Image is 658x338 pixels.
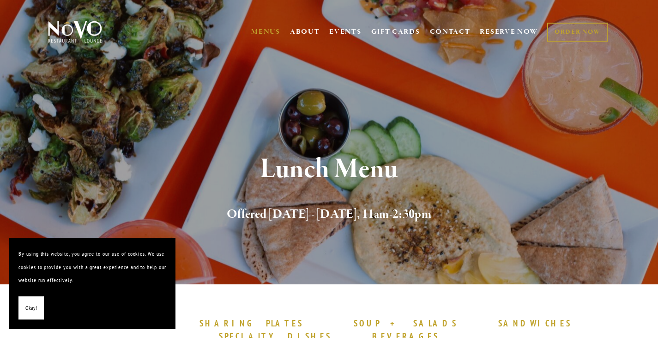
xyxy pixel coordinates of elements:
p: By using this website, you agree to our use of cookies. We use cookies to provide you with a grea... [18,247,166,287]
img: Novo Restaurant &amp; Lounge [46,20,104,43]
strong: SOUP + SALADS [354,318,457,329]
a: SOUP + SALADS [354,318,457,330]
a: ORDER NOW [547,23,608,42]
a: RESERVE NOW [480,23,538,41]
section: Cookie banner [9,238,175,329]
a: ABOUT [290,27,320,37]
span: Okay! [25,301,37,315]
strong: SANDWICHES [498,318,572,329]
a: EVENTS [329,27,361,37]
a: SANDWICHES [498,318,572,330]
strong: SHARING PLATES [199,318,303,329]
a: GIFT CARDS [371,23,420,41]
button: Okay! [18,296,44,320]
h2: Offered [DATE] - [DATE], 11am-2:30pm [63,205,595,224]
a: SHARING PLATES [199,318,303,330]
h1: Lunch Menu [63,154,595,184]
a: MENUS [251,27,280,37]
a: CONTACT [430,23,471,41]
